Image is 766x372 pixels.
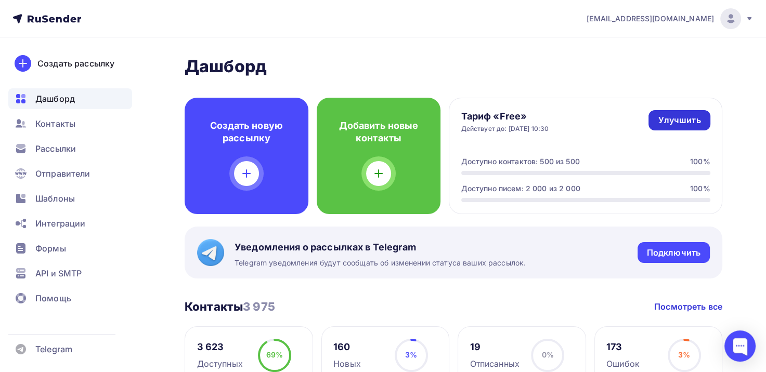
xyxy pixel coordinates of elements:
a: Шаблоны [8,188,132,209]
a: Отправители [8,163,132,184]
span: Шаблоны [35,192,75,205]
span: Контакты [35,117,75,130]
span: [EMAIL_ADDRESS][DOMAIN_NAME] [587,14,714,24]
div: 100% [690,156,710,167]
div: 100% [690,183,710,194]
span: 3% [678,350,690,359]
div: 173 [606,341,640,353]
div: Доступных [197,357,243,370]
a: Посмотреть все [654,300,722,313]
span: Помощь [35,292,71,304]
span: 3 975 [243,300,275,313]
span: 69% [266,350,283,359]
span: Интеграции [35,217,85,230]
h4: Создать новую рассылку [201,119,292,144]
a: [EMAIL_ADDRESS][DOMAIN_NAME] [587,8,754,29]
span: Рассылки [35,142,76,155]
div: Создать рассылку [37,57,114,70]
span: Telegram уведомления будут сообщать об изменении статуса ваших рассылок. [235,258,526,268]
div: Улучшить [658,114,700,126]
h4: Тариф «Free» [461,110,549,123]
div: Доступно писем: 2 000 из 2 000 [461,183,580,194]
div: Действует до: [DATE] 10:30 [461,125,549,133]
span: 3% [405,350,417,359]
span: Уведомления о рассылках в Telegram [235,241,526,254]
h4: Добавить новые контакты [333,119,424,144]
div: 19 [470,341,520,353]
div: Новых [333,357,361,370]
a: Рассылки [8,138,132,159]
span: Отправители [35,167,90,180]
h3: Контакты [185,299,275,314]
a: Контакты [8,113,132,134]
span: Telegram [35,343,72,355]
div: Отписанных [470,357,520,370]
div: Подключить [647,247,700,259]
span: API и SMTP [35,267,82,280]
div: 3 623 [197,341,243,353]
div: Ошибок [606,357,640,370]
div: Доступно контактов: 500 из 500 [461,156,580,167]
span: Формы [35,242,66,255]
a: Дашборд [8,88,132,109]
a: Формы [8,238,132,259]
h2: Дашборд [185,56,722,77]
span: 0% [541,350,553,359]
span: Дашборд [35,92,75,105]
div: 160 [333,341,361,353]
